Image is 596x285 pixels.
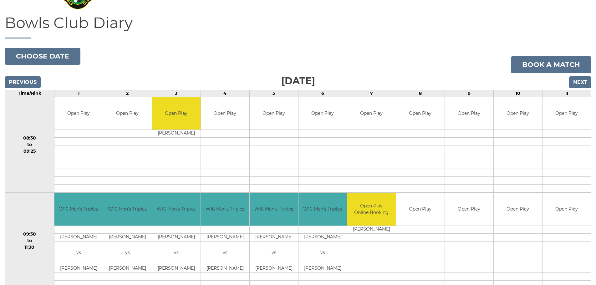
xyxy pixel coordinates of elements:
[569,76,591,88] input: Next
[103,97,152,130] td: Open Play
[250,265,298,272] td: [PERSON_NAME]
[54,97,103,130] td: Open Play
[445,193,493,226] td: Open Play
[201,90,249,97] td: 4
[201,233,249,241] td: [PERSON_NAME]
[201,249,249,257] td: vs
[103,249,152,257] td: vs
[201,265,249,272] td: [PERSON_NAME]
[347,97,396,130] td: Open Play
[543,193,591,226] td: Open Play
[103,233,152,241] td: [PERSON_NAME]
[298,249,347,257] td: vs
[54,265,103,272] td: [PERSON_NAME]
[5,48,80,65] button: Choose date
[5,97,54,193] td: 08:30 to 09:25
[5,15,591,38] h1: Bowls Club Diary
[543,97,591,130] td: Open Play
[103,193,152,226] td: W16 Men's Triples
[54,90,103,97] td: 1
[54,249,103,257] td: vs
[445,97,493,130] td: Open Play
[249,90,298,97] td: 5
[152,193,201,226] td: W16 Men's Triples
[152,265,201,272] td: [PERSON_NAME]
[250,193,298,226] td: W16 Men's Triples
[250,233,298,241] td: [PERSON_NAME]
[152,233,201,241] td: [PERSON_NAME]
[347,90,396,97] td: 7
[347,226,396,233] td: [PERSON_NAME]
[445,90,493,97] td: 9
[396,97,445,130] td: Open Play
[347,193,396,226] td: Open Play Online Booking
[250,249,298,257] td: vs
[201,97,249,130] td: Open Play
[298,193,347,226] td: W16 Men's Triples
[298,265,347,272] td: [PERSON_NAME]
[542,90,591,97] td: 11
[396,90,445,97] td: 8
[250,97,298,130] td: Open Play
[152,249,201,257] td: vs
[494,97,542,130] td: Open Play
[5,90,54,97] td: Time/Rink
[201,193,249,226] td: W16 Men's Triples
[152,130,201,138] td: [PERSON_NAME]
[511,56,591,73] a: Book a match
[152,97,201,130] td: Open Play
[5,76,41,88] input: Previous
[103,90,152,97] td: 2
[396,193,445,226] td: Open Play
[152,90,201,97] td: 3
[298,233,347,241] td: [PERSON_NAME]
[298,90,347,97] td: 6
[493,90,542,97] td: 10
[54,193,103,226] td: W16 Men's Triples
[103,265,152,272] td: [PERSON_NAME]
[54,233,103,241] td: [PERSON_NAME]
[298,97,347,130] td: Open Play
[494,193,542,226] td: Open Play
